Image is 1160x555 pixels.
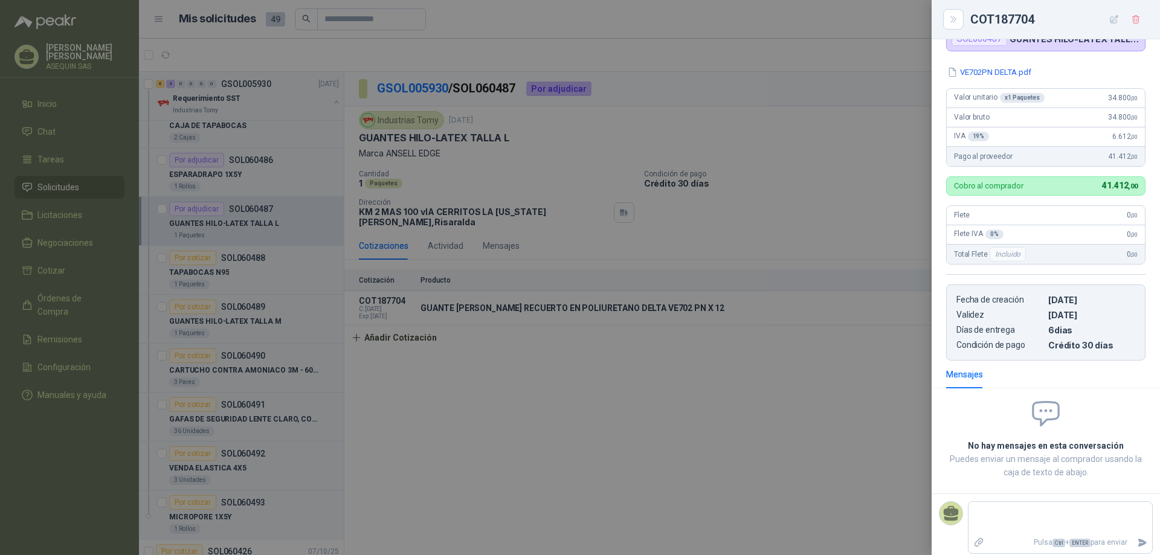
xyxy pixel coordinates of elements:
span: Flete [954,211,970,219]
p: Puedes enviar un mensaje al comprador usando la caja de texto de abajo. [946,452,1145,479]
span: ,00 [1130,212,1138,219]
span: Pago al proveedor [954,152,1013,161]
p: [DATE] [1048,295,1135,305]
span: ,00 [1130,153,1138,160]
div: COT187704 [970,10,1145,29]
span: 34.800 [1108,113,1138,121]
span: IVA [954,132,989,141]
span: 41.412 [1108,152,1138,161]
p: Días de entrega [956,325,1043,335]
span: 6.612 [1112,132,1138,141]
span: ,00 [1130,251,1138,258]
span: ,00 [1128,182,1138,190]
div: 19 % [968,132,990,141]
p: Pulsa + para enviar [989,532,1133,553]
span: Total Flete [954,247,1028,261]
span: 34.800 [1108,94,1138,102]
p: Condición de pago [956,340,1043,350]
div: x 1 Paquetes [1000,93,1045,103]
span: Flete IVA [954,229,1004,239]
span: ,00 [1130,114,1138,121]
p: Crédito 30 días [1048,340,1135,350]
p: 6 dias [1048,325,1135,335]
p: Validez [956,310,1043,320]
span: Valor unitario [954,93,1045,103]
button: VE702PN DELTA.pdf [946,66,1033,79]
div: 0 % [985,229,1004,239]
span: 0 [1127,250,1138,258]
button: Close [946,12,961,27]
span: Valor bruto [954,113,989,121]
span: ,00 [1130,95,1138,101]
span: 0 [1127,230,1138,239]
span: ,00 [1130,133,1138,140]
div: Mensajes [946,368,983,381]
span: 0 [1127,211,1138,219]
p: [DATE] [1048,310,1135,320]
span: ,00 [1130,231,1138,238]
div: Incluido [990,247,1026,261]
span: 41.412 [1102,181,1138,190]
button: Enviar [1132,532,1152,553]
span: ENTER [1069,539,1091,547]
p: Fecha de creación [956,295,1043,305]
label: Adjuntar archivos [968,532,989,553]
h2: No hay mensajes en esta conversación [946,439,1145,452]
p: Cobro al comprador [954,182,1023,190]
span: Ctrl [1052,539,1065,547]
